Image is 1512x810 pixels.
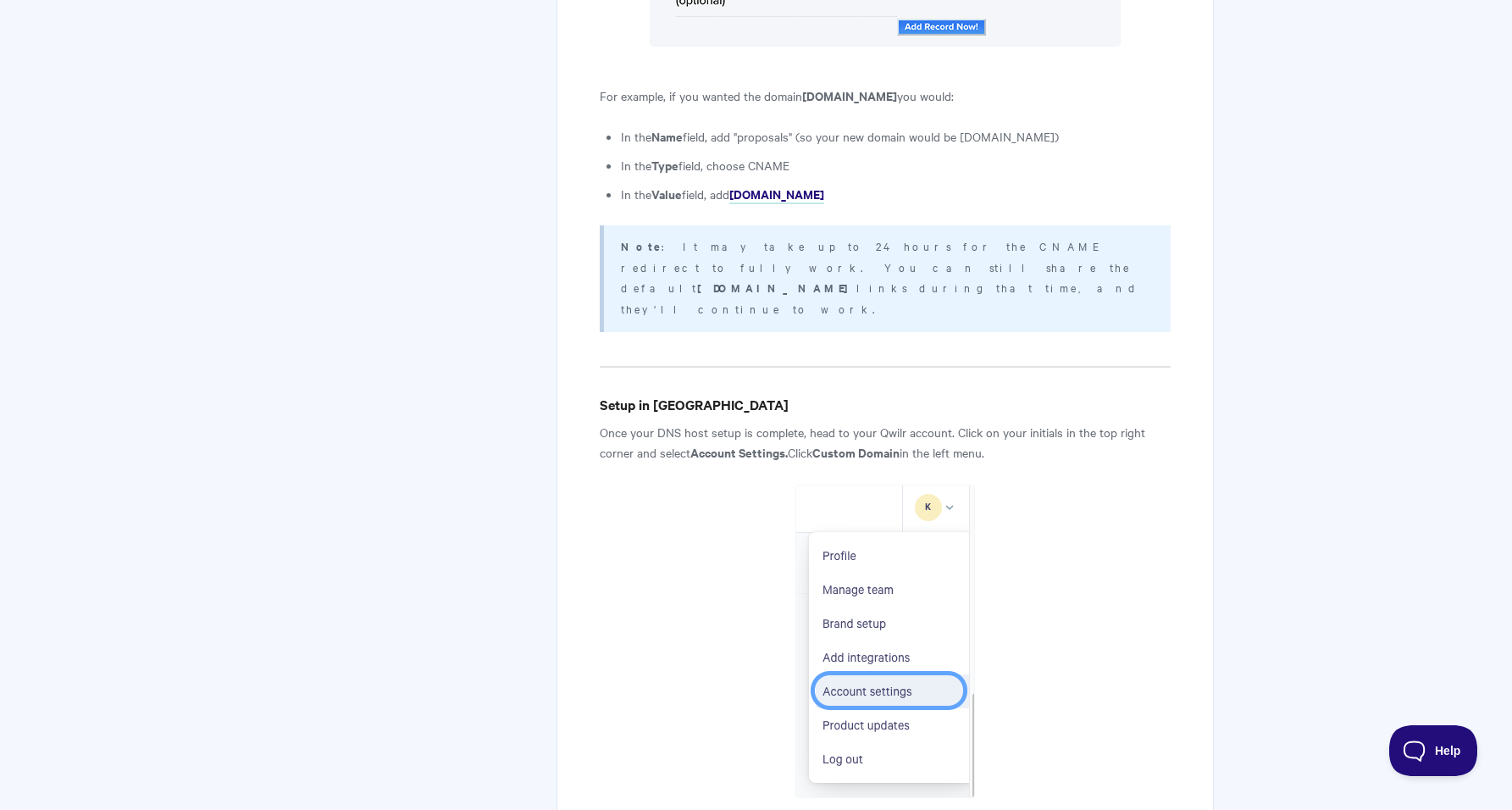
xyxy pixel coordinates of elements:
iframe: Toggle Customer Support [1389,725,1478,776]
strong: [DOMAIN_NAME] [729,185,824,202]
li: In the field, add "proposals" (so your new domain would be [DOMAIN_NAME]) [621,126,1170,147]
strong: [DOMAIN_NAME] [697,280,856,296]
img: file-BwLNm7H1lI.png [795,485,975,798]
p: Once your DNS host setup is complete, head to your Qwilr account. Click on your initials in the t... [600,422,1170,463]
a: [DOMAIN_NAME] [729,186,824,204]
strong: Name [651,127,683,145]
p: : It may take up to 24 hours for the CNAME redirect to fully work. You can still share the defaul... [621,236,1149,319]
strong: Value [651,185,682,202]
p: For example, if you wanted the domain you would: [600,86,1170,106]
strong: Account Settings. [690,443,788,461]
li: In the field, choose CNAME [621,155,1170,175]
strong: Type [651,156,678,174]
strong: Custom Domain [812,443,900,461]
strong: [DOMAIN_NAME] [802,86,897,104]
li: In the field, add [621,184,1170,204]
strong: Note [621,238,662,254]
h4: Setup in [GEOGRAPHIC_DATA] [600,394,1170,415]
